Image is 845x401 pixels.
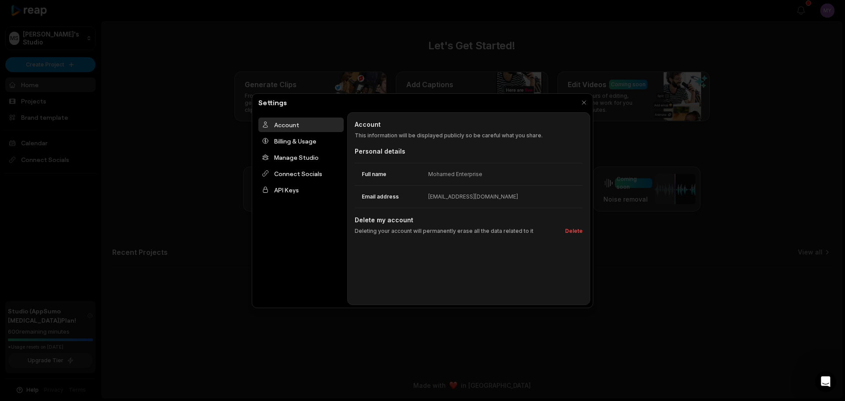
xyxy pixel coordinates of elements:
[355,132,583,140] p: This information will be displayed publicly so be careful what you share.
[355,227,533,235] p: Deleting your account will permanently erase all the data related to it
[355,147,583,156] div: Personal details
[562,227,583,235] button: Delete
[815,371,836,392] iframe: Intercom live chat
[355,193,428,201] dt: Email address
[258,166,344,181] div: Connect Socials
[258,134,344,148] div: Billing & Usage
[258,183,344,197] div: API Keys
[355,215,583,224] h2: Delete my account
[355,170,428,178] dt: Full name
[258,150,344,165] div: Manage Studio
[255,97,290,108] h2: Settings
[258,118,344,132] div: Account
[428,193,518,201] div: [EMAIL_ADDRESS][DOMAIN_NAME]
[355,120,583,129] h2: Account
[428,170,482,178] div: Mohamed Enterprise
